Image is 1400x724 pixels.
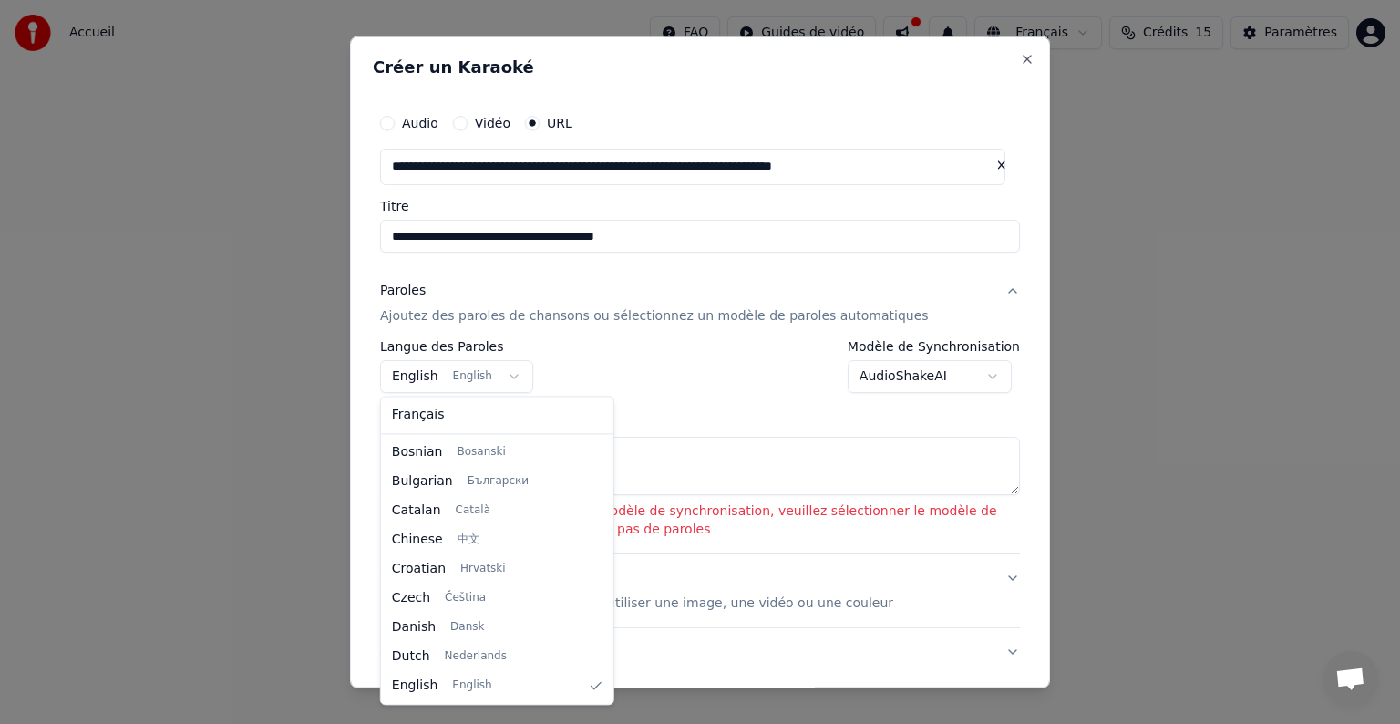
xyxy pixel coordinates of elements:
[392,618,436,636] span: Danish
[460,562,506,576] span: Hrvatski
[456,503,490,518] span: Català
[392,531,443,549] span: Chinese
[392,589,430,607] span: Czech
[392,406,445,424] span: Français
[392,677,438,695] span: English
[392,443,443,461] span: Bosnian
[450,620,484,635] span: Dansk
[445,591,486,605] span: Čeština
[458,533,479,547] span: 中文
[468,474,529,489] span: Български
[445,649,507,664] span: Nederlands
[392,560,446,578] span: Croatian
[452,678,491,693] span: English
[392,472,453,491] span: Bulgarian
[392,647,430,666] span: Dutch
[392,502,441,520] span: Catalan
[457,445,505,460] span: Bosanski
